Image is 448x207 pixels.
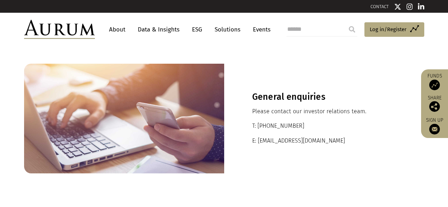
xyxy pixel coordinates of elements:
img: Share this post [429,101,440,112]
a: Data & Insights [134,23,183,36]
a: Funds [425,73,444,90]
span: Log in/Register [370,25,407,34]
a: Events [249,23,271,36]
a: Sign up [425,117,444,134]
a: About [106,23,129,36]
p: Please contact our investor relations team. [252,107,396,116]
h3: General enquiries [252,92,396,102]
img: Twitter icon [394,3,401,10]
img: Linkedin icon [418,3,424,10]
img: Access Funds [429,80,440,90]
a: ESG [188,23,206,36]
p: E: [EMAIL_ADDRESS][DOMAIN_NAME] [252,136,396,145]
img: Sign up to our newsletter [429,124,440,134]
div: Share [425,96,444,112]
img: Instagram icon [407,3,413,10]
a: CONTACT [370,4,389,9]
p: T: [PHONE_NUMBER] [252,121,396,131]
a: Log in/Register [364,22,424,37]
a: Solutions [211,23,244,36]
input: Submit [345,22,359,36]
img: Aurum [24,20,95,39]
